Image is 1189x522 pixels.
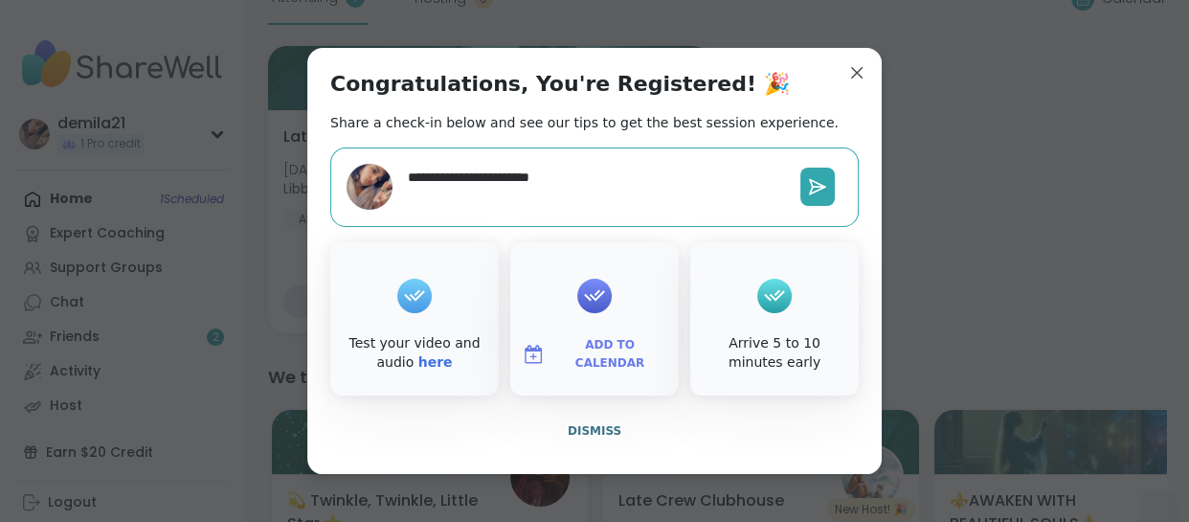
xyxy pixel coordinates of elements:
[330,411,859,451] button: Dismiss
[334,334,495,372] div: Test your video and audio
[418,354,453,370] a: here
[330,113,839,132] h2: Share a check-in below and see our tips to get the best session experience.
[347,164,393,210] img: demila21
[522,343,545,366] img: ShareWell Logomark
[694,334,855,372] div: Arrive 5 to 10 minutes early
[514,334,675,374] button: Add to Calendar
[330,71,790,98] h1: Congratulations, You're Registered! 🎉
[568,424,621,438] span: Dismiss
[552,336,667,374] span: Add to Calendar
